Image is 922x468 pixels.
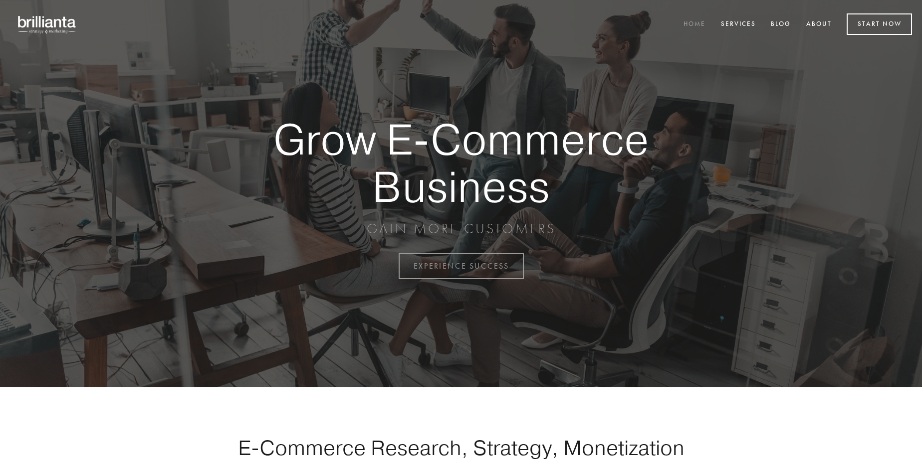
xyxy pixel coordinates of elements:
a: About [800,16,838,33]
img: brillianta - research, strategy, marketing [10,10,85,39]
a: Start Now [847,13,912,35]
strong: Grow E-Commerce Business [238,116,684,210]
p: GAIN MORE CUSTOMERS [238,220,684,238]
a: EXPERIENCE SUCCESS [399,253,524,279]
a: Home [677,16,712,33]
a: Services [714,16,762,33]
h1: E-Commerce Research, Strategy, Monetization [207,435,715,460]
a: Blog [764,16,797,33]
